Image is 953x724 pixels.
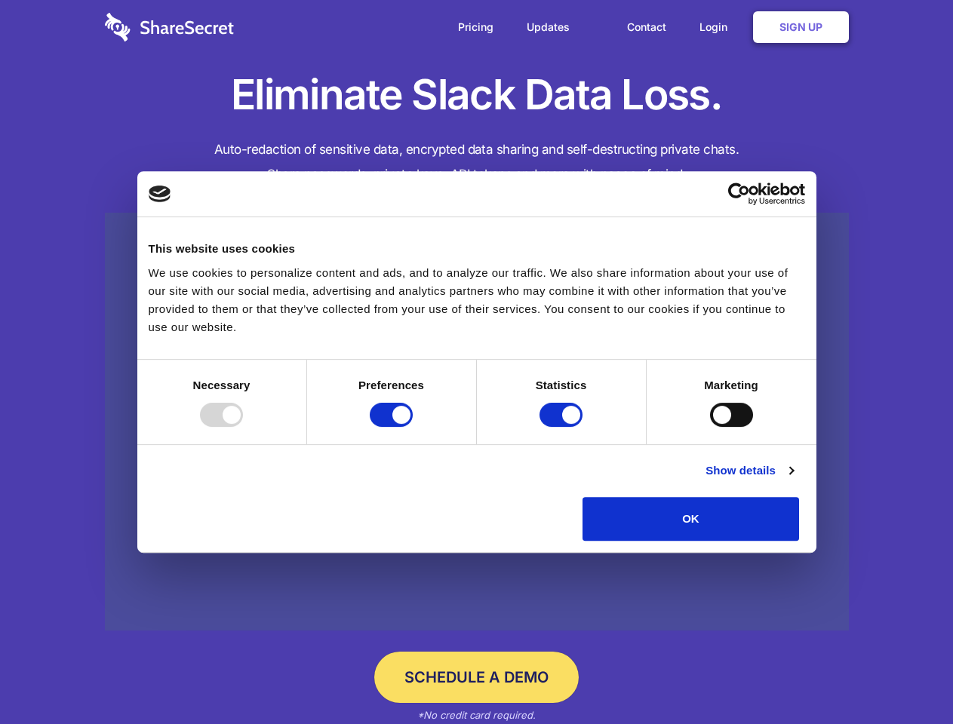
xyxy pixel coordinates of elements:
a: Wistia video thumbnail [105,213,849,631]
img: logo [149,186,171,202]
a: Usercentrics Cookiebot - opens in a new window [673,183,805,205]
div: We use cookies to personalize content and ads, and to analyze our traffic. We also share informat... [149,264,805,336]
div: This website uses cookies [149,240,805,258]
strong: Marketing [704,379,758,391]
em: *No credit card required. [417,709,536,721]
a: Sign Up [753,11,849,43]
h1: Eliminate Slack Data Loss. [105,68,849,122]
a: Schedule a Demo [374,652,579,703]
a: Contact [612,4,681,51]
a: Pricing [443,4,509,51]
strong: Necessary [193,379,251,391]
a: Show details [706,462,793,480]
img: logo-wordmark-white-trans-d4663122ce5f474addd5e946df7df03e33cb6a1c49d2221995e7729f52c070b2.svg [105,13,234,41]
h4: Auto-redaction of sensitive data, encrypted data sharing and self-destructing private chats. Shar... [105,137,849,187]
strong: Preferences [358,379,424,391]
button: OK [583,497,799,541]
a: Login [684,4,750,51]
strong: Statistics [536,379,587,391]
